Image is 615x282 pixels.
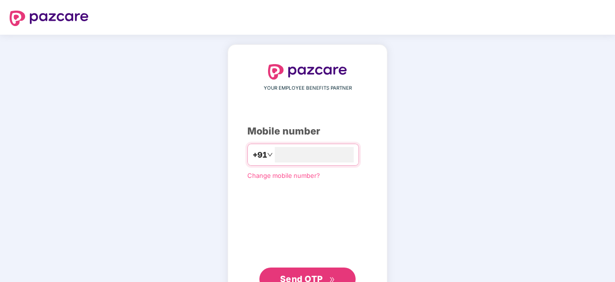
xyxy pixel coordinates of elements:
img: logo [268,64,347,80]
span: +91 [253,149,267,161]
span: down [267,152,273,158]
span: YOUR EMPLOYEE BENEFITS PARTNER [264,84,352,92]
img: logo [10,11,89,26]
a: Change mobile number? [247,172,320,179]
div: Mobile number [247,124,368,139]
